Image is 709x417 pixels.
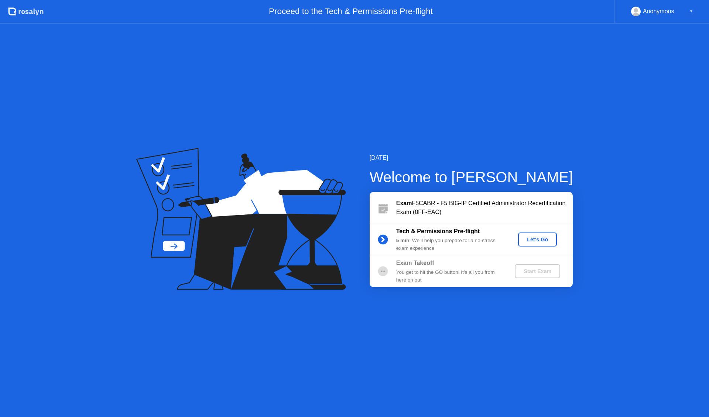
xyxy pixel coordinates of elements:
div: Let's Go [521,237,554,242]
div: F5CABR - F5 BIG-IP Certified Administrator Recertification Exam (0FF-EAC) [396,199,573,217]
button: Start Exam [515,264,560,278]
b: Exam [396,200,412,206]
div: Anonymous [643,7,674,16]
button: Let's Go [518,232,557,247]
div: Start Exam [518,268,557,274]
div: You get to hit the GO button! It’s all you from here on out [396,269,503,284]
div: [DATE] [370,154,573,162]
b: Tech & Permissions Pre-flight [396,228,480,234]
div: ▼ [689,7,693,16]
div: : We’ll help you prepare for a no-stress exam experience [396,237,503,252]
b: Exam Takeoff [396,260,434,266]
b: 5 min [396,238,410,243]
div: Welcome to [PERSON_NAME] [370,166,573,188]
